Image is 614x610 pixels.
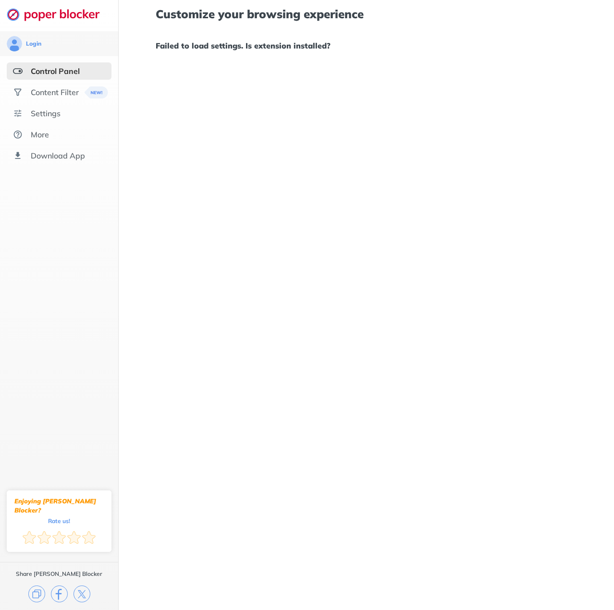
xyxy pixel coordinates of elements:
[31,109,61,118] div: Settings
[13,130,23,139] img: about.svg
[14,497,104,515] div: Enjoying [PERSON_NAME] Blocker?
[31,130,49,139] div: More
[13,151,23,160] img: download-app.svg
[51,586,68,602] img: facebook.svg
[7,36,22,51] img: avatar.svg
[31,66,80,76] div: Control Panel
[13,87,23,97] img: social.svg
[13,109,23,118] img: settings.svg
[31,151,85,160] div: Download App
[48,519,70,523] div: Rate us!
[83,86,106,98] img: menuBanner.svg
[31,87,79,97] div: Content Filter
[74,586,90,602] img: x.svg
[156,39,577,52] h1: Failed to load settings. Is extension installed?
[16,570,102,578] div: Share [PERSON_NAME] Blocker
[28,586,45,602] img: copy.svg
[7,8,110,21] img: logo-webpage.svg
[26,40,41,48] div: Login
[13,66,23,76] img: features-selected.svg
[156,8,577,20] h1: Customize your browsing experience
